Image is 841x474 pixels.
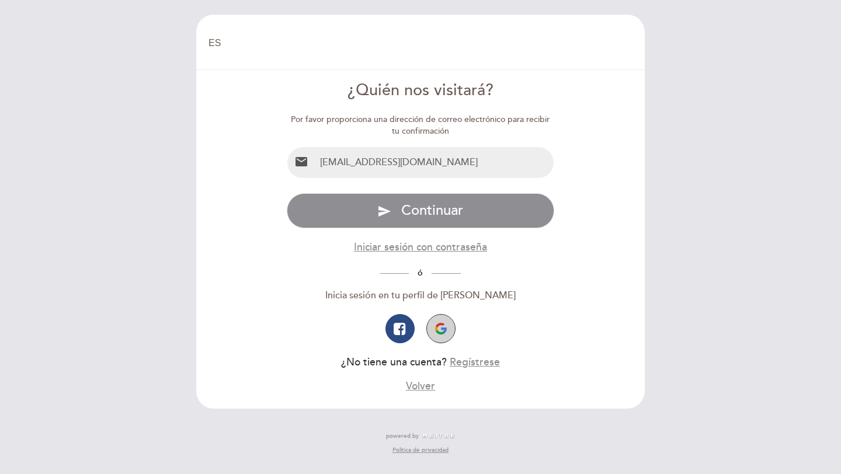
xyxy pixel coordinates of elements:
[315,147,554,178] input: Email
[422,433,455,439] img: MEITRE
[386,432,419,440] span: powered by
[287,114,555,137] div: Por favor proporciona una dirección de correo electrónico para recibir tu confirmación
[386,432,455,440] a: powered by
[406,379,435,393] button: Volver
[354,240,487,255] button: Iniciar sesión con contraseña
[377,204,391,218] i: send
[450,355,500,370] button: Regístrese
[287,79,555,102] div: ¿Quién nos visitará?
[341,356,447,368] span: ¿No tiene una cuenta?
[287,289,555,302] div: Inicia sesión en tu perfil de [PERSON_NAME]
[435,323,447,334] img: icon-google.png
[401,202,463,219] span: Continuar
[294,155,308,169] i: email
[409,268,432,278] span: ó
[287,193,555,228] button: send Continuar
[392,446,449,454] a: Política de privacidad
